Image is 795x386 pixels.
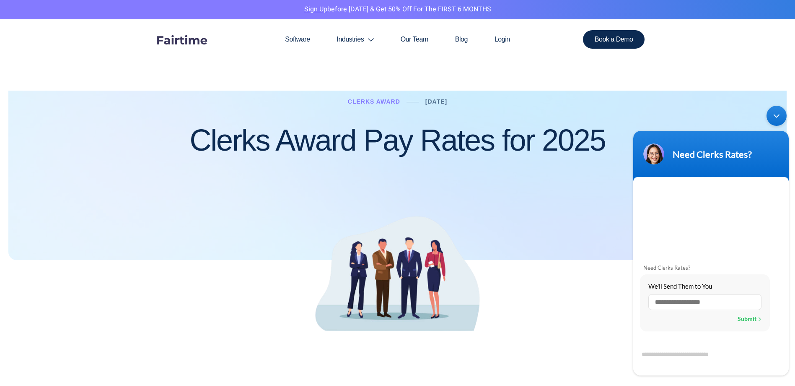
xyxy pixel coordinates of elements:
[595,36,633,43] span: Book a Demo
[387,19,442,60] a: Our Team
[481,19,523,60] a: Login
[425,98,447,105] a: [DATE]
[189,124,605,157] h1: Clerks Award Pay Rates for 2025
[324,19,387,60] a: Industries
[6,4,789,15] p: before [DATE] & Get 50% Off for the FIRST 6 MONTHS
[302,197,493,350] img: clerks award
[442,19,481,60] a: Blog
[304,4,327,14] a: Sign Up
[583,30,645,49] a: Book a Demo
[348,98,400,105] a: Clerks Award
[629,102,793,380] iframe: SalesIQ Chatwindow
[272,19,323,60] a: Software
